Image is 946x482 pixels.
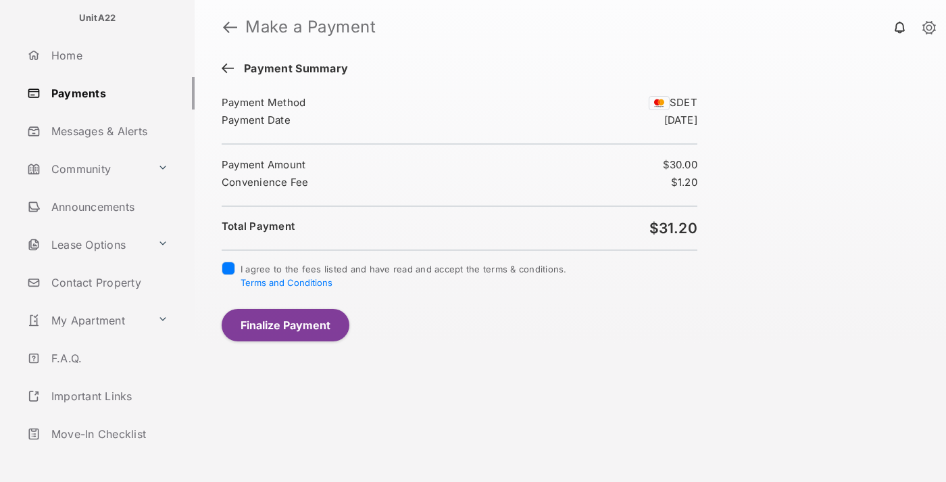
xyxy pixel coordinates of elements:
[79,11,116,25] p: UnitA22
[22,39,195,72] a: Home
[22,266,195,299] a: Contact Property
[22,77,195,110] a: Payments
[22,191,195,223] a: Announcements
[22,228,152,261] a: Lease Options
[22,342,195,375] a: F.A.Q.
[245,19,376,35] strong: Make a Payment
[22,153,152,185] a: Community
[241,277,332,288] button: I agree to the fees listed and have read and accept the terms & conditions.
[22,418,195,450] a: Move-In Checklist
[22,115,195,147] a: Messages & Alerts
[237,62,348,77] span: Payment Summary
[222,309,349,341] button: Finalize Payment
[22,380,174,412] a: Important Links
[241,264,567,288] span: I agree to the fees listed and have read and accept the terms & conditions.
[22,304,152,337] a: My Apartment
